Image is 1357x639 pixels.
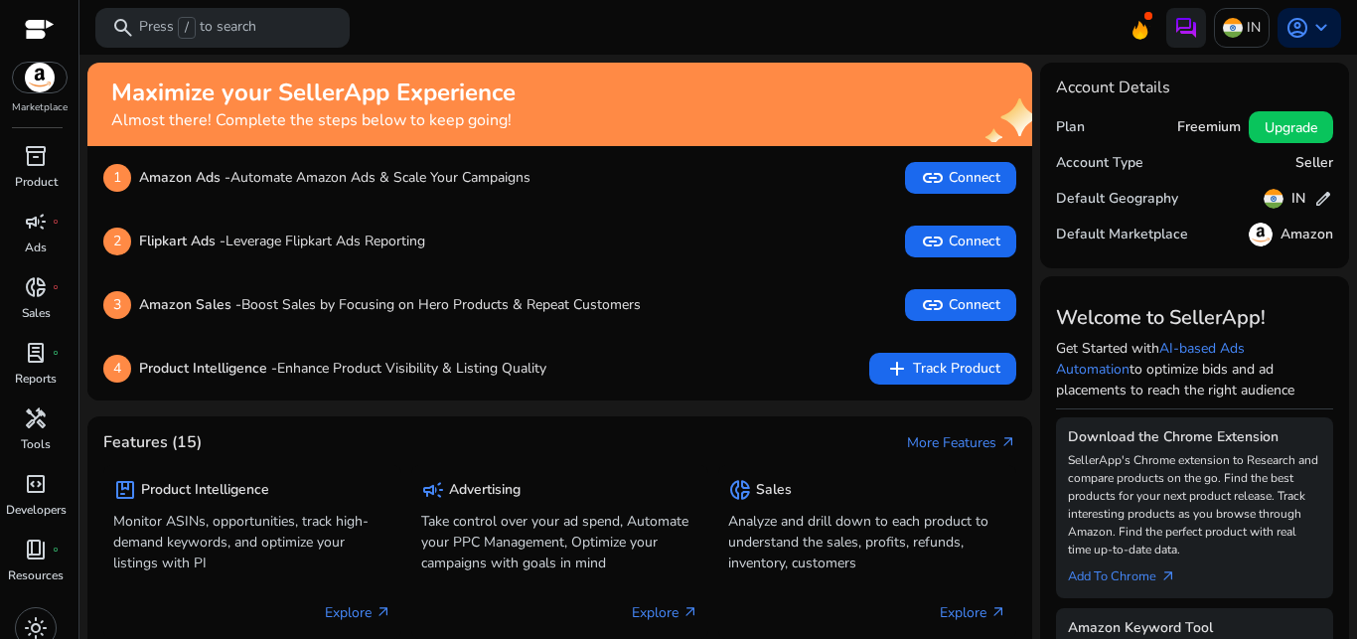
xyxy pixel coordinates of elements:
[52,546,60,554] span: fiber_manual_record
[682,604,698,620] span: arrow_outward
[421,511,699,573] p: Take control over your ad spend, Automate your PPC Management, Optimize your campaigns with goals...
[103,228,131,255] p: 2
[1056,306,1334,330] h3: Welcome to SellerApp!
[52,283,60,291] span: fiber_manual_record
[990,604,1006,620] span: arrow_outward
[139,231,425,251] p: Leverage Flipkart Ads Reporting
[1281,227,1333,243] h5: Amazon
[24,472,48,496] span: code_blocks
[1056,339,1245,379] a: AI-based Ads Automation
[1177,119,1241,136] h5: Freemium
[24,144,48,168] span: inventory_2
[1247,10,1261,45] p: IN
[1264,189,1283,209] img: in.svg
[103,433,202,452] h4: Features (15)
[1056,119,1085,136] h5: Plan
[1160,568,1176,584] span: arrow_outward
[139,232,226,250] b: Flipkart Ads -
[1285,16,1309,40] span: account_circle
[1068,429,1322,446] h5: Download the Chrome Extension
[1056,338,1334,400] p: Get Started with to optimize bids and ad placements to reach the right audience
[921,230,1000,253] span: Connect
[111,16,135,40] span: search
[111,79,516,107] h2: Maximize your SellerApp Experience
[13,63,67,92] img: amazon.svg
[1249,223,1273,246] img: amazon.svg
[728,478,752,502] span: donut_small
[15,370,57,388] p: Reports
[139,17,256,39] p: Press to search
[15,173,58,191] p: Product
[103,164,131,192] p: 1
[1265,117,1317,138] span: Upgrade
[24,341,48,365] span: lab_profile
[1068,620,1322,637] h5: Amazon Keyword Tool
[632,602,698,623] p: Explore
[905,289,1016,321] button: linkConnect
[756,482,792,499] h5: Sales
[905,226,1016,257] button: linkConnect
[52,218,60,226] span: fiber_manual_record
[24,406,48,430] span: handyman
[139,358,546,379] p: Enhance Product Visibility & Listing Quality
[940,602,1006,623] p: Explore
[869,353,1016,385] button: addTrack Product
[1068,451,1322,559] p: SellerApp's Chrome extension to Research and compare products on the go. Find the best products f...
[178,17,196,39] span: /
[921,166,1000,190] span: Connect
[139,167,530,188] p: Automate Amazon Ads & Scale Your Campaigns
[24,210,48,234] span: campaign
[728,511,1006,573] p: Analyze and drill down to each product to understand the sales, profits, refunds, inventory, cust...
[921,230,945,253] span: link
[21,435,51,453] p: Tools
[1056,79,1334,97] h4: Account Details
[8,566,64,584] p: Resources
[921,166,945,190] span: link
[1000,434,1016,450] span: arrow_outward
[325,602,391,623] p: Explore
[6,501,67,519] p: Developers
[905,162,1016,194] button: linkConnect
[113,478,137,502] span: package
[141,482,269,499] h5: Product Intelligence
[1056,227,1188,243] h5: Default Marketplace
[1313,189,1333,209] span: edit
[22,304,51,322] p: Sales
[885,357,909,381] span: add
[1249,111,1333,143] button: Upgrade
[1056,155,1143,172] h5: Account Type
[1068,559,1192,586] a: Add To Chrome
[139,295,241,314] b: Amazon Sales -
[885,357,1000,381] span: Track Product
[907,432,1016,453] a: More Featuresarrow_outward
[139,359,277,378] b: Product Intelligence -
[52,349,60,357] span: fiber_manual_record
[12,100,68,115] p: Marketplace
[921,293,1000,317] span: Connect
[1295,155,1333,172] h5: Seller
[113,511,391,573] p: Monitor ASINs, opportunities, track high-demand keywords, and optimize your listings with PI
[103,291,131,319] p: 3
[449,482,521,499] h5: Advertising
[24,275,48,299] span: donut_small
[1223,18,1243,38] img: in.svg
[111,111,516,130] h4: Almost there! Complete the steps below to keep going!
[421,478,445,502] span: campaign
[376,604,391,620] span: arrow_outward
[139,168,230,187] b: Amazon Ads -
[103,355,131,383] p: 4
[24,538,48,561] span: book_4
[1309,16,1333,40] span: keyboard_arrow_down
[1056,191,1178,208] h5: Default Geography
[1291,191,1305,208] h5: IN
[139,294,641,315] p: Boost Sales by Focusing on Hero Products & Repeat Customers
[25,239,47,256] p: Ads
[921,293,945,317] span: link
